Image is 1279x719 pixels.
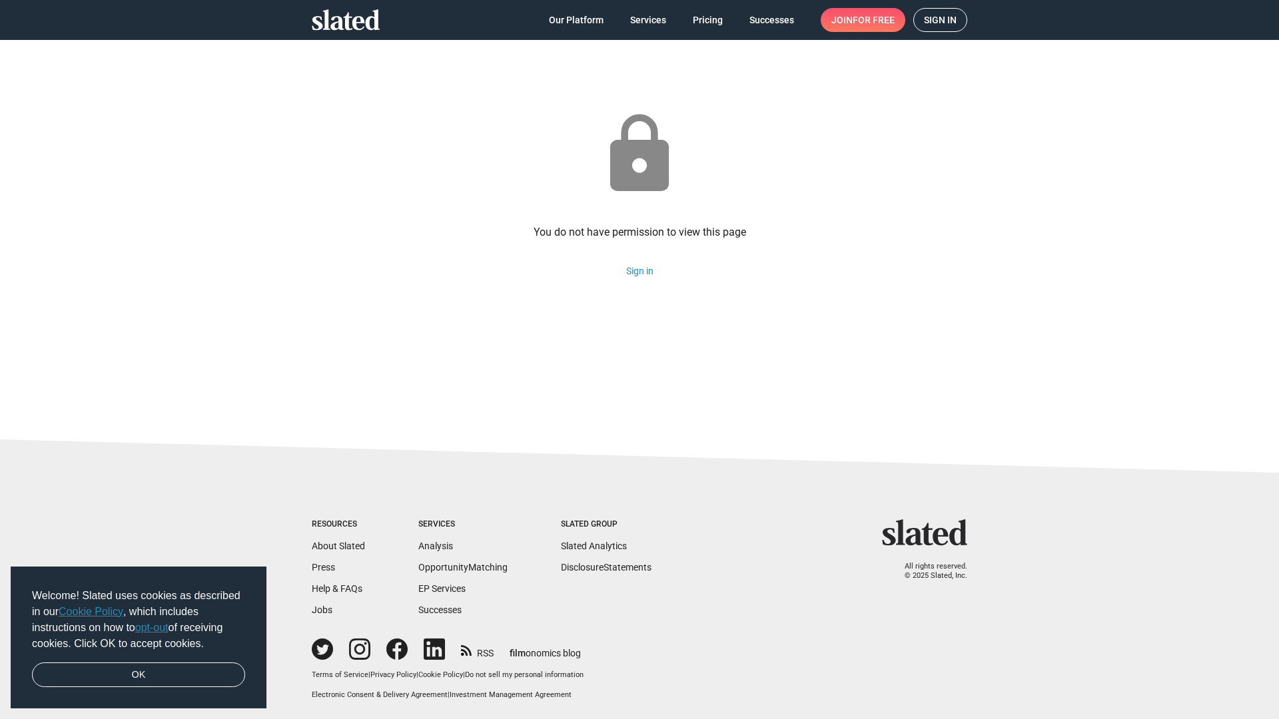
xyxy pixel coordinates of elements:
[418,562,508,573] a: OpportunityMatching
[630,8,666,32] span: Services
[418,541,453,551] a: Analysis
[561,541,627,551] a: Slated Analytics
[913,8,967,32] a: Sign in
[312,670,368,679] a: Terms of Service
[32,588,245,652] span: Welcome! Slated uses cookies as described in our , which includes instructions on how to of recei...
[749,8,794,32] span: Successes
[510,648,526,658] span: film
[312,690,448,699] a: Electronic Consent & Delivery Agreement
[821,8,905,32] a: Joinfor free
[370,670,416,679] a: Privacy Policy
[924,9,957,31] span: Sign in
[416,670,418,679] span: |
[312,519,365,530] div: Resources
[418,519,508,530] div: Services
[312,541,365,551] a: About Slated
[450,690,572,699] a: Investment Management Agreement
[891,562,967,581] p: All rights reserved. © 2025 Slated, Inc.
[59,606,123,617] a: Cookie Policy
[135,622,169,633] a: opt-out
[510,636,581,660] a: filmonomics blog
[739,8,805,32] a: Successes
[463,670,465,679] span: |
[620,8,677,32] a: Services
[11,567,266,709] div: cookieconsent
[682,8,733,32] a: Pricing
[853,8,895,32] span: for free
[312,604,332,615] a: Jobs
[418,583,466,594] a: EP Services
[831,8,895,32] span: Join
[418,604,462,615] a: Successes
[561,519,651,530] div: Slated Group
[693,8,723,32] span: Pricing
[312,562,335,573] a: Press
[626,266,653,276] a: Sign in
[418,670,463,679] a: Cookie Policy
[368,670,370,679] span: |
[461,639,494,660] a: RSS
[561,562,651,573] a: DisclosureStatements
[538,8,614,32] a: Our Platform
[534,225,746,239] div: You do not have permission to view this page
[312,583,362,594] a: Help & FAQs
[32,662,245,688] a: dismiss cookie message
[549,8,604,32] span: Our Platform
[448,690,450,699] span: |
[596,111,683,198] mat-icon: lock
[465,670,584,680] button: Do not sell my personal information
